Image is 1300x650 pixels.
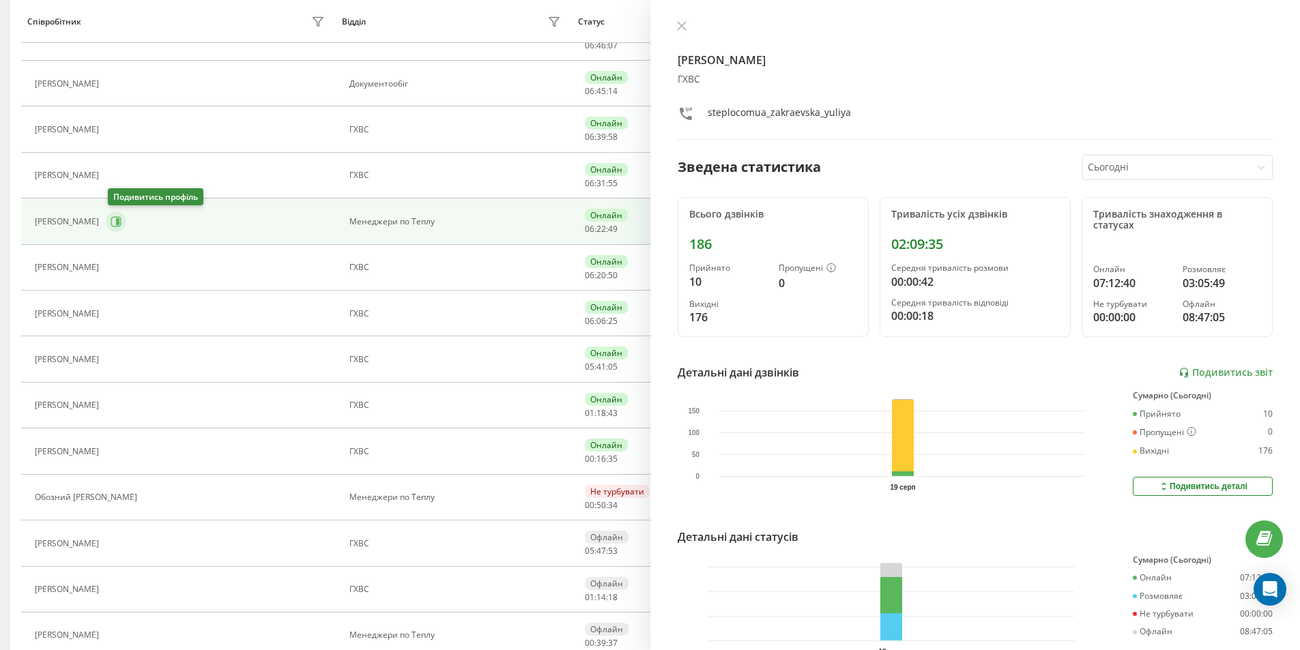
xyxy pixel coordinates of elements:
[891,209,1059,220] div: Тривалість усіх дзвінків
[1133,555,1273,565] div: Сумарно (Сьогодні)
[608,453,618,464] span: 35
[349,79,564,89] div: Документообіг
[1240,591,1273,601] div: 03:05:49
[585,638,618,648] div: : :
[596,407,606,419] span: 18
[1133,409,1181,419] div: Прийнято
[585,591,594,603] span: 01
[689,236,857,252] div: 186
[678,74,1273,85] div: ГХВС
[35,492,141,502] div: Обозний [PERSON_NAME]
[596,131,606,143] span: 39
[585,361,594,372] span: 05
[585,362,618,372] div: : :
[585,132,618,142] div: : :
[608,637,618,649] span: 37
[678,52,1273,68] h4: [PERSON_NAME]
[1183,275,1261,291] div: 03:05:49
[608,177,618,189] span: 55
[585,637,594,649] span: 00
[585,485,650,498] div: Не турбувати
[596,223,606,235] span: 22
[1158,481,1247,492] div: Подивитись деталі
[1133,477,1273,496] button: Подивитись деталі
[1183,309,1261,325] div: 08:47:05
[1093,275,1172,291] div: 07:12:40
[1133,627,1172,636] div: Офлайн
[585,163,628,176] div: Онлайн
[349,630,564,640] div: Менеджери по Теплу
[695,473,699,480] text: 0
[779,263,857,274] div: Пропущені
[585,545,594,557] span: 05
[1093,309,1172,325] div: 00:00:00
[1254,573,1286,606] div: Open Intercom Messenger
[585,71,628,84] div: Онлайн
[678,529,798,545] div: Детальні дані статусів
[349,539,564,548] div: ГХВС
[1240,573,1273,582] div: 07:12:40
[608,545,618,557] span: 53
[349,125,564,134] div: ГХВС
[1240,609,1273,619] div: 00:00:00
[1133,446,1169,456] div: Вихідні
[596,453,606,464] span: 16
[27,17,81,27] div: Співробітник
[608,499,618,511] span: 34
[689,274,768,290] div: 10
[779,275,857,291] div: 0
[1093,299,1172,309] div: Не турбувати
[585,255,628,268] div: Онлайн
[578,17,605,27] div: Статус
[349,263,564,272] div: ГХВС
[585,439,628,452] div: Онлайн
[1179,367,1273,379] a: Подивитись звіт
[585,223,594,235] span: 06
[585,593,618,602] div: : :
[585,454,618,464] div: : :
[608,223,618,235] span: 49
[596,40,606,51] span: 46
[1183,299,1261,309] div: Офлайн
[35,539,102,548] div: [PERSON_NAME]
[678,157,821,177] div: Зведена статистика
[891,308,1059,324] div: 00:00:18
[608,591,618,603] span: 18
[1133,609,1194,619] div: Не турбувати
[35,263,102,272] div: [PERSON_NAME]
[689,309,768,325] div: 176
[1093,209,1261,232] div: Тривалість знаходження в статусах
[585,117,628,130] div: Онлайн
[585,577,629,590] div: Офлайн
[1133,573,1172,582] div: Онлайн
[585,316,618,326] div: : :
[35,630,102,640] div: [PERSON_NAME]
[35,585,102,594] div: [PERSON_NAME]
[890,484,915,491] text: 19 серп
[891,274,1059,290] div: 00:00:42
[585,177,594,189] span: 06
[585,269,594,281] span: 06
[891,236,1059,252] div: 02:09:35
[688,429,699,437] text: 100
[585,315,594,327] span: 06
[585,224,618,234] div: : :
[596,269,606,281] span: 20
[608,407,618,419] span: 43
[35,79,102,89] div: [PERSON_NAME]
[349,585,564,594] div: ГХВС
[35,171,102,180] div: [PERSON_NAME]
[585,499,594,511] span: 00
[689,299,768,309] div: Вихідні
[108,188,203,205] div: Подивитись профіль
[585,41,618,50] div: : :
[585,393,628,406] div: Онлайн
[691,451,699,458] text: 50
[349,447,564,456] div: ГХВС
[585,501,618,510] div: : :
[585,87,618,96] div: : :
[35,125,102,134] div: [PERSON_NAME]
[35,447,102,456] div: [PERSON_NAME]
[585,407,594,419] span: 01
[585,346,628,359] div: Онлайн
